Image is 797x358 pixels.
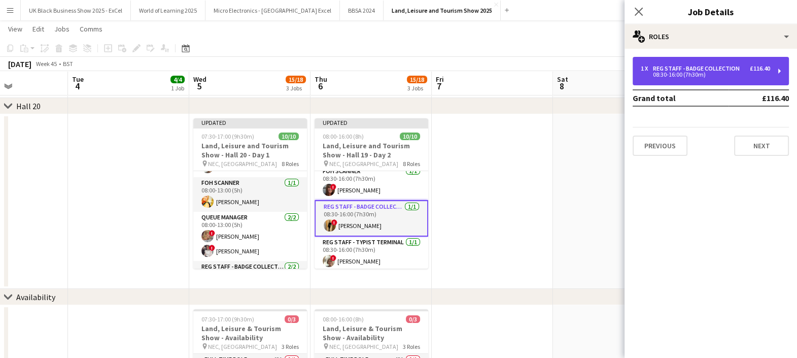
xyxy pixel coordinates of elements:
span: Tue [72,75,84,84]
button: BBSA 2024 [340,1,384,20]
span: Week 45 [33,60,59,68]
a: Jobs [50,22,74,36]
div: Updated [315,118,428,126]
h3: Job Details [625,5,797,18]
span: 10/10 [400,133,420,140]
div: Roles [625,24,797,49]
span: NEC, [GEOGRAPHIC_DATA] [329,343,398,350]
div: Hall 20 [16,101,41,111]
app-card-role: Reg Staff - Badge Collection1/108:30-16:00 (7h30m)![PERSON_NAME] [315,200,428,237]
div: £116.40 [750,65,770,72]
app-card-role: Queue Manager2/208:00-13:00 (5h)![PERSON_NAME]![PERSON_NAME] [193,212,307,261]
h3: Land, Leisure and Tourism Show - Hall 19 - Day 2 [315,141,428,159]
span: 08:00-16:00 (8h) [323,133,364,140]
span: Fri [436,75,444,84]
span: NEC, [GEOGRAPHIC_DATA] [208,343,277,350]
h3: Land, Leisure & Tourism Show - Availability [315,324,428,342]
div: [DATE] [8,59,31,69]
button: Micro Electronics - [GEOGRAPHIC_DATA] Excel [205,1,340,20]
app-job-card: Updated07:30-17:00 (9h30m)10/10Land, Leisure and Tourism Show - Hall 20 - Day 1 NEC, [GEOGRAPHIC_... [193,118,307,269]
button: UK Black Business Show 2025 - ExCel [21,1,131,20]
span: 6 [313,80,327,92]
app-card-role: Reg Staff - Badge Collection2/2 [193,261,307,310]
span: Wed [193,75,206,84]
a: Edit [28,22,48,36]
span: 5 [192,80,206,92]
div: BST [63,60,73,68]
span: ! [331,219,337,225]
span: 15/18 [407,76,427,83]
span: 8 Roles [403,160,420,168]
td: Grand total [633,90,729,106]
span: 07:30-17:00 (9h30m) [201,315,254,323]
span: 4 [71,80,84,92]
app-job-card: Updated08:00-16:00 (8h)10/10Land, Leisure and Tourism Show - Hall 19 - Day 2 NEC, [GEOGRAPHIC_DAT... [315,118,428,269]
span: 15/18 [286,76,306,83]
td: £116.40 [729,90,789,106]
span: 10/10 [279,133,299,140]
span: NEC, [GEOGRAPHIC_DATA] [208,160,277,168]
span: 4/4 [170,76,185,83]
h3: Land, Leisure and Tourism Show - Hall 20 - Day 1 [193,141,307,159]
span: 8 [556,80,568,92]
span: NEC, [GEOGRAPHIC_DATA] [329,160,398,168]
span: Thu [315,75,327,84]
a: View [4,22,26,36]
app-card-role: FOH Scanner1/108:30-16:00 (7h30m)![PERSON_NAME] [315,166,428,200]
button: World of Learning 2025 [131,1,205,20]
span: ! [330,255,336,261]
div: Reg Staff - Badge Collection [653,65,744,72]
button: Next [734,136,789,156]
span: 7 [434,80,444,92]
span: Sat [557,75,568,84]
span: Edit [32,24,44,34]
div: 3 Jobs [407,84,427,92]
div: Updated [193,118,307,126]
span: ! [209,245,215,251]
span: 07:30-17:00 (9h30m) [201,133,254,140]
app-card-role: Reg Staff - Typist Terminal1/108:30-16:00 (7h30m)![PERSON_NAME] [315,237,428,271]
span: 0/3 [406,315,420,323]
span: 08:00-16:00 (8h) [323,315,364,323]
span: ! [209,230,215,236]
span: ! [330,184,336,190]
span: Jobs [54,24,70,34]
span: 3 Roles [282,343,299,350]
div: 3 Jobs [286,84,305,92]
div: 08:30-16:00 (7h30m) [641,72,770,77]
span: Comms [80,24,102,34]
div: Availability [16,292,55,302]
span: 3 Roles [403,343,420,350]
button: Previous [633,136,687,156]
a: Comms [76,22,107,36]
span: 8 Roles [282,160,299,168]
div: 1 Job [171,84,184,92]
div: 1 x [641,65,653,72]
app-card-role: FOH Scanner1/108:00-13:00 (5h)[PERSON_NAME] [193,177,307,212]
h3: Land, Leisure & Tourism Show - Availability [193,324,307,342]
button: Land, Leisure and Tourism Show 2025 [384,1,501,20]
span: View [8,24,22,34]
span: 0/3 [285,315,299,323]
